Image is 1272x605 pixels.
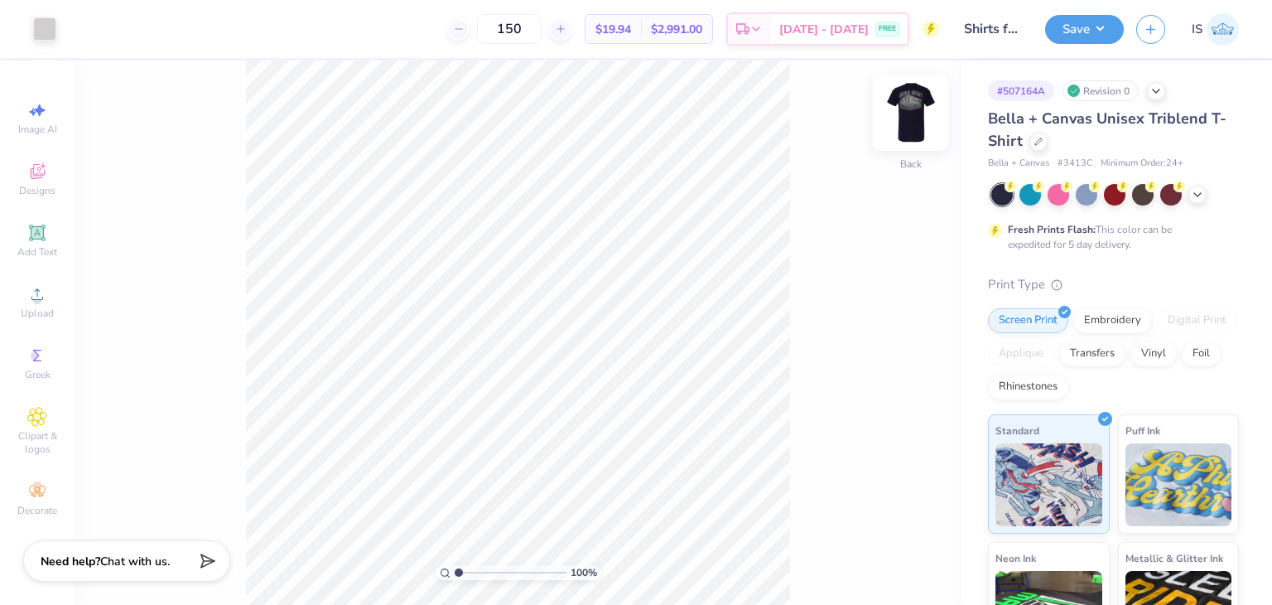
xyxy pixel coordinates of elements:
[17,245,57,259] span: Add Text
[1125,422,1160,439] span: Puff Ink
[988,275,1239,294] div: Print Type
[1192,20,1202,39] span: IS
[995,549,1036,567] span: Neon Ink
[988,109,1226,151] span: Bella + Canvas Unisex Triblend T-Shirt
[1182,341,1221,366] div: Foil
[1062,80,1139,101] div: Revision 0
[988,80,1054,101] div: # 507164A
[1101,157,1183,171] span: Minimum Order: 24 +
[1192,13,1239,46] a: IS
[1058,157,1092,171] span: # 3413C
[1059,341,1125,366] div: Transfers
[100,554,170,569] span: Chat with us.
[651,21,702,38] span: $2,991.00
[779,21,869,38] span: [DATE] - [DATE]
[1157,308,1237,333] div: Digital Print
[995,422,1039,439] span: Standard
[952,12,1033,46] input: Untitled Design
[1207,13,1239,46] img: Ishita Singh
[19,184,55,197] span: Designs
[879,23,896,35] span: FREE
[988,375,1068,399] div: Rhinestones
[571,565,597,580] span: 100 %
[25,368,51,381] span: Greek
[988,341,1054,366] div: Applique
[1130,341,1177,366] div: Vinyl
[1045,15,1124,44] button: Save
[1008,222,1212,252] div: This color can be expedited for 5 day delivery.
[21,307,54,320] span: Upload
[1125,549,1223,567] span: Metallic & Glitter Ink
[17,504,57,517] span: Decorate
[988,308,1068,333] div: Screen Print
[1073,308,1152,333] div: Embroidery
[41,554,100,569] strong: Need help?
[995,443,1102,526] img: Standard
[878,80,944,146] img: Back
[595,21,631,38] span: $19.94
[988,157,1049,171] span: Bella + Canvas
[477,14,542,44] input: – –
[8,429,66,456] span: Clipart & logos
[18,123,57,136] span: Image AI
[1008,223,1096,236] strong: Fresh Prints Flash:
[900,157,922,172] div: Back
[1125,443,1232,526] img: Puff Ink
